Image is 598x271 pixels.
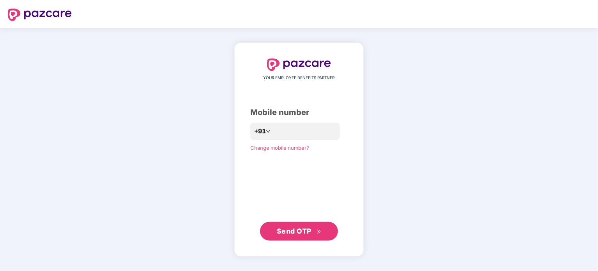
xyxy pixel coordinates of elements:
[250,145,309,151] a: Change mobile number?
[260,222,338,241] button: Send OTPdouble-right
[266,129,271,134] span: down
[8,9,72,21] img: logo
[277,227,311,235] span: Send OTP
[267,58,331,71] img: logo
[250,106,348,119] div: Mobile number
[264,75,335,81] span: YOUR EMPLOYEE BENEFITS PARTNER
[317,229,322,234] span: double-right
[254,126,266,136] span: +91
